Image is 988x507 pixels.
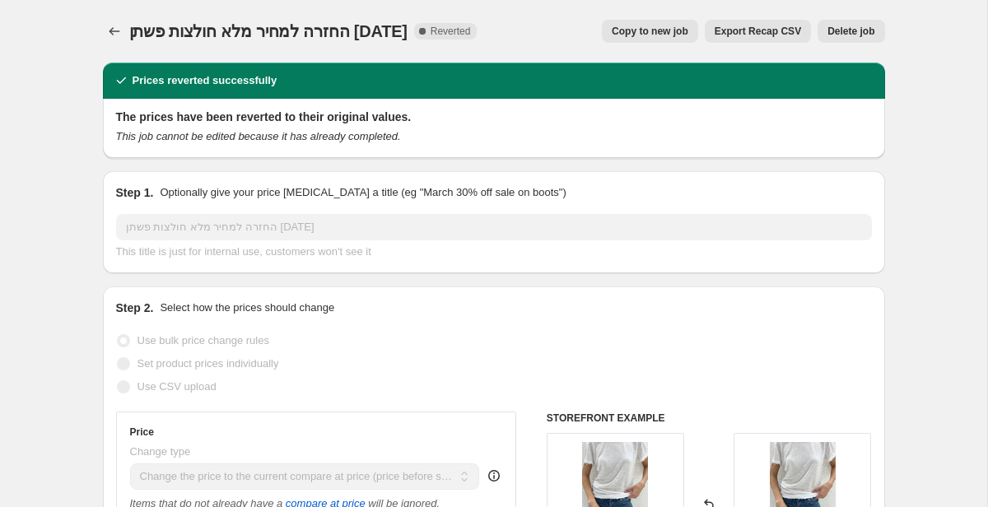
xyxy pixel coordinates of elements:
span: Export Recap CSV [715,25,801,38]
h6: STOREFRONT EXAMPLE [547,412,872,425]
span: Use bulk price change rules [137,334,269,347]
input: 30% off holiday sale [116,214,872,240]
h3: Price [130,426,154,439]
span: Reverted [431,25,471,38]
button: Copy to new job [602,20,698,43]
button: Price change jobs [103,20,126,43]
button: Delete job [818,20,884,43]
div: help [486,467,502,484]
span: Copy to new job [612,25,688,38]
span: Delete job [827,25,874,38]
i: This job cannot be edited because it has already completed. [116,130,401,142]
button: Export Recap CSV [705,20,811,43]
span: This title is just for internal use, customers won't see it [116,245,371,258]
span: החזרה למחיר מלא חולצות פשתן [DATE] [129,22,408,40]
h2: Step 1. [116,184,154,201]
span: Change type [130,445,191,458]
p: Optionally give your price [MEDICAL_DATA] a title (eg "March 30% off sale on boots") [160,184,566,201]
span: Set product prices individually [137,357,279,370]
h2: Step 2. [116,300,154,316]
p: Select how the prices should change [160,300,334,316]
h2: The prices have been reverted to their original values. [116,109,872,125]
span: Use CSV upload [137,380,217,393]
h2: Prices reverted successfully [133,72,277,89]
